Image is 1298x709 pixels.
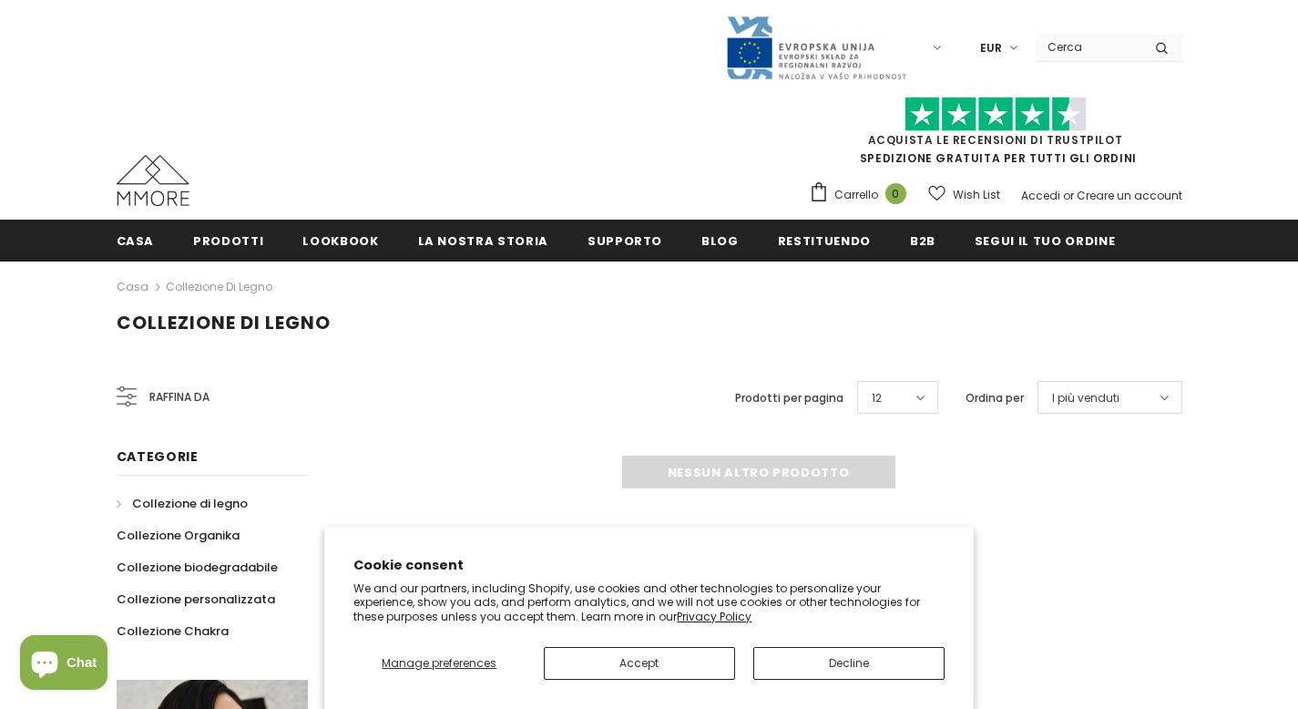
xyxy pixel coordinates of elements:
[809,181,915,209] a: Carrello 0
[302,220,378,261] a: Lookbook
[117,583,275,615] a: Collezione personalizzata
[193,220,263,261] a: Prodotti
[588,232,662,250] span: supporto
[966,389,1024,407] label: Ordina per
[353,581,945,624] p: We and our partners, including Shopify, use cookies and other technologies to personalize your ex...
[117,559,278,576] span: Collezione biodegradabile
[701,220,739,261] a: Blog
[1021,188,1060,203] a: Accedi
[544,647,735,680] button: Accept
[809,105,1182,166] span: SPEDIZIONE GRATUITA PER TUTTI GLI ORDINI
[980,39,1002,57] span: EUR
[117,622,229,640] span: Collezione Chakra
[15,635,113,694] inbox-online-store-chat: Shopify online store chat
[1052,389,1119,407] span: I più venduti
[117,551,278,583] a: Collezione biodegradabile
[117,591,275,608] span: Collezione personalizzata
[778,232,871,250] span: Restituendo
[753,647,945,680] button: Decline
[117,519,240,551] a: Collezione Organika
[117,220,155,261] a: Casa
[975,220,1115,261] a: Segui il tuo ordine
[117,155,189,206] img: Casi MMORE
[905,97,1087,132] img: Fidati di Pilot Stars
[132,495,248,512] span: Collezione di legno
[117,447,199,466] span: Categorie
[117,488,248,519] a: Collezione di legno
[872,389,882,407] span: 12
[868,132,1123,148] a: Acquista le recensioni di TrustPilot
[353,556,945,575] h2: Cookie consent
[778,220,871,261] a: Restituendo
[701,232,739,250] span: Blog
[117,527,240,544] span: Collezione Organika
[677,609,751,624] a: Privacy Policy
[418,220,548,261] a: La nostra storia
[725,39,907,55] a: Javni Razpis
[302,232,378,250] span: Lookbook
[117,276,148,298] a: Casa
[193,232,263,250] span: Prodotti
[834,186,878,204] span: Carrello
[928,179,1000,211] a: Wish List
[910,232,935,250] span: B2B
[117,615,229,647] a: Collezione Chakra
[885,183,906,204] span: 0
[735,389,843,407] label: Prodotti per pagina
[1077,188,1182,203] a: Creare un account
[382,655,496,671] span: Manage preferences
[588,220,662,261] a: supporto
[1063,188,1074,203] span: or
[725,15,907,81] img: Javni Razpis
[418,232,548,250] span: La nostra storia
[117,232,155,250] span: Casa
[1037,34,1141,60] input: Search Site
[953,186,1000,204] span: Wish List
[117,310,331,335] span: Collezione di legno
[353,647,525,680] button: Manage preferences
[149,387,210,407] span: Raffina da
[910,220,935,261] a: B2B
[975,232,1115,250] span: Segui il tuo ordine
[166,279,272,294] a: Collezione di legno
